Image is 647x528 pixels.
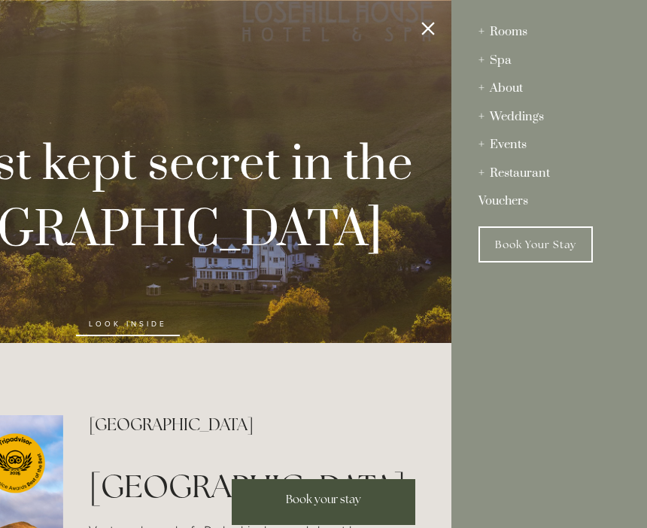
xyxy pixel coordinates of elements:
[478,47,620,75] div: Spa
[478,131,620,159] div: Events
[478,226,593,262] a: Book Your Stay
[478,187,620,216] a: Vouchers
[478,103,620,132] div: Weddings
[478,74,620,103] div: About
[478,159,620,188] div: Restaurant
[478,18,620,47] div: Rooms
